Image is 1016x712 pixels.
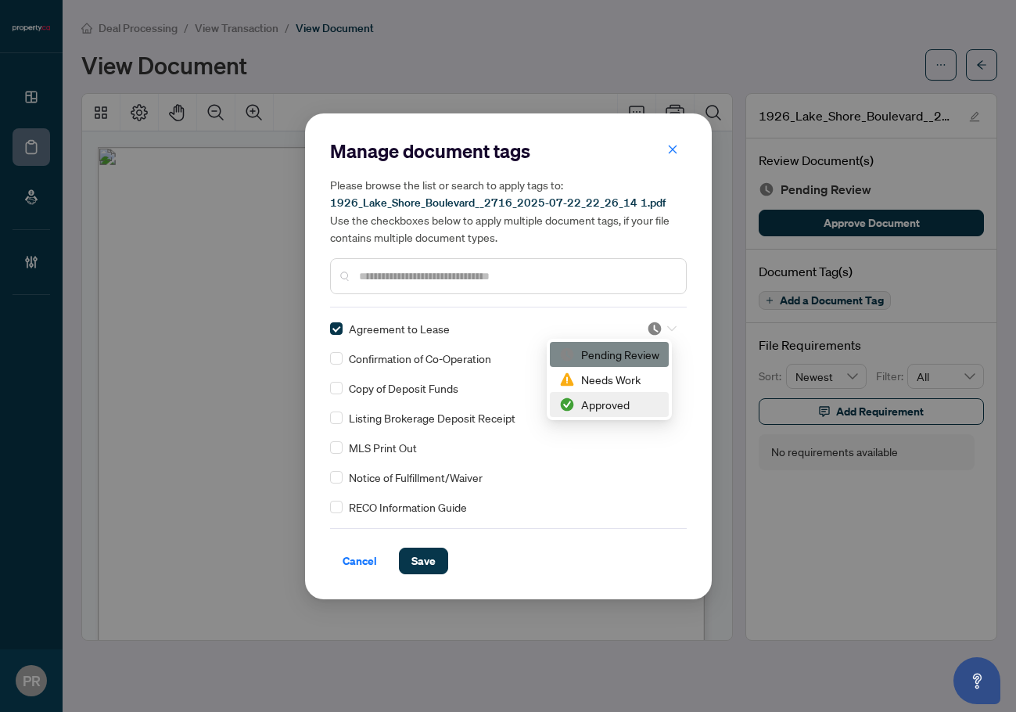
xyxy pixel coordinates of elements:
[647,321,677,336] span: Pending Review
[667,144,678,155] span: close
[330,548,390,574] button: Cancel
[559,371,659,388] div: Needs Work
[550,392,669,417] div: Approved
[550,342,669,367] div: Pending Review
[349,498,467,516] span: RECO Information Guide
[349,379,458,397] span: Copy of Deposit Funds
[953,657,1000,704] button: Open asap
[559,346,659,363] div: Pending Review
[399,548,448,574] button: Save
[559,347,575,362] img: status
[349,469,483,486] span: Notice of Fulfillment/Waiver
[349,350,491,367] span: Confirmation of Co-Operation
[330,176,687,246] h5: Please browse the list or search to apply tags to: Use the checkboxes below to apply multiple doc...
[330,196,666,210] span: 1926_Lake_Shore_Boulevard__2716_2025-07-22_22_26_14 1.pdf
[550,367,669,392] div: Needs Work
[343,548,377,574] span: Cancel
[411,548,436,574] span: Save
[349,320,450,337] span: Agreement to Lease
[559,396,659,413] div: Approved
[647,321,662,336] img: status
[559,397,575,412] img: status
[559,372,575,387] img: status
[349,409,515,426] span: Listing Brokerage Deposit Receipt
[349,439,417,456] span: MLS Print Out
[330,138,687,164] h2: Manage document tags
